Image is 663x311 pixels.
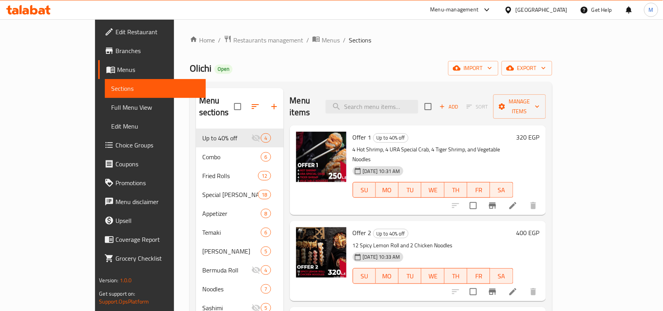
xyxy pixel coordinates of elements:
[425,271,441,282] span: WE
[356,271,373,282] span: SU
[436,101,462,113] span: Add item
[353,182,376,198] button: SU
[448,271,464,282] span: TH
[421,182,444,198] button: WE
[261,247,271,256] div: items
[258,172,270,180] span: 12
[233,35,303,45] span: Restaurants management
[296,227,346,278] img: Offer 2
[202,247,261,256] div: Ura Maki
[111,84,200,93] span: Sections
[202,265,252,275] span: Bermuda Roll
[493,271,510,282] span: SA
[115,46,200,55] span: Branches
[376,268,399,284] button: MO
[467,182,490,198] button: FR
[261,248,270,255] span: 5
[246,97,265,116] span: Sort sections
[445,268,467,284] button: TH
[402,271,418,282] span: TU
[202,209,261,218] div: Appetizer
[502,61,552,75] button: export
[261,285,270,293] span: 7
[98,136,206,155] a: Choice Groups
[214,64,233,74] div: Open
[261,210,270,217] span: 8
[353,227,372,239] span: Offer 2
[202,190,258,199] span: Special [PERSON_NAME]
[421,268,444,284] button: WE
[98,155,206,173] a: Coupons
[196,204,284,223] div: Appetizer8
[261,153,270,161] span: 6
[524,282,543,301] button: delete
[196,147,284,166] div: Combo6
[117,65,200,74] span: Menus
[251,133,261,143] svg: Inactive section
[373,229,408,238] div: Up to 40% off
[508,287,518,296] a: Edit menu item
[258,190,271,199] div: items
[199,95,234,118] h2: Menu sections
[214,66,233,72] span: Open
[98,230,206,249] a: Coverage Report
[349,35,371,45] span: Sections
[516,6,568,14] div: [GEOGRAPHIC_DATA]
[471,271,487,282] span: FR
[115,216,200,225] span: Upsell
[493,184,510,196] span: SA
[218,35,221,45] li: /
[524,196,543,215] button: delete
[105,98,206,117] a: Full Menu View
[454,63,492,73] span: import
[261,209,271,218] div: items
[98,211,206,230] a: Upsell
[115,254,200,263] span: Grocery Checklist
[202,228,261,237] span: Temaki
[98,249,206,268] a: Grocery Checklist
[508,201,518,210] a: Edit menu item
[448,184,464,196] span: TH
[265,97,284,116] button: Add section
[190,59,211,77] span: Olichi
[99,275,118,285] span: Version:
[483,196,502,215] button: Branch-specific-item
[105,117,206,136] a: Edit Menu
[500,97,540,116] span: Manage items
[465,197,482,214] span: Select to update
[115,178,200,188] span: Promotions
[420,98,436,115] span: Select section
[483,282,502,301] button: Branch-specific-item
[490,268,513,284] button: SA
[115,159,200,169] span: Coupons
[202,171,258,180] span: Fried Rolls
[373,133,408,143] div: Up to 40% off
[462,101,493,113] span: Select section first
[261,229,270,236] span: 6
[98,192,206,211] a: Menu disclaimer
[99,289,135,299] span: Get support on:
[402,184,418,196] span: TU
[196,185,284,204] div: Special [PERSON_NAME]18
[261,134,270,142] span: 4
[379,271,396,282] span: MO
[98,173,206,192] a: Promotions
[98,41,206,60] a: Branches
[196,166,284,185] div: Fried Rolls12
[296,132,346,182] img: Offer 1
[111,121,200,131] span: Edit Menu
[105,79,206,98] a: Sections
[353,268,376,284] button: SU
[202,247,261,256] span: [PERSON_NAME]
[445,182,467,198] button: TH
[425,184,441,196] span: WE
[649,6,654,14] span: M
[196,223,284,242] div: Temaki6
[353,145,513,164] p: 4 Hot Shrimp, 4 URA Special Crab, 4 Tiger Shrimp, and Vegetable Noodles
[202,152,261,162] span: Combo
[356,184,373,196] span: SU
[343,35,346,45] li: /
[493,94,546,119] button: Manage items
